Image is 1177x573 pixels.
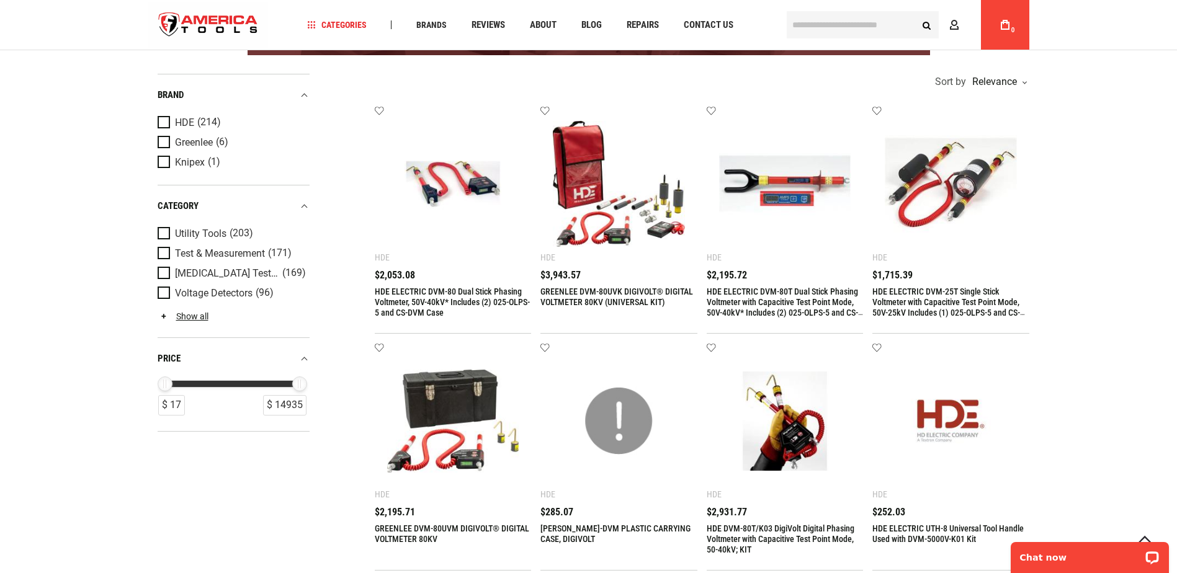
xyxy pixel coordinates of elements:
[707,286,863,328] a: HDE ELECTRIC DVM-80T Dual Stick Phasing Voltmeter with Capacitive Test Point Mode, 50V-40kV* Incl...
[524,17,562,33] a: About
[375,252,390,262] div: HDE
[540,489,555,499] div: HDE
[158,350,310,367] div: price
[158,156,307,169] a: Knipex (1)
[872,507,905,517] span: $252.03
[307,20,367,29] span: Categories
[411,17,452,33] a: Brands
[872,286,1025,328] a: HDE ELECTRIC DVM-25T Single Stick Voltmeter with Capacitive Test Point Mode, 50V-25kV Includes (1...
[621,17,665,33] a: Repairs
[158,116,307,130] a: HDE (214)
[416,20,447,29] span: Brands
[540,270,581,280] span: $3,943.57
[158,198,310,215] div: category
[375,507,415,517] span: $2,195.71
[197,117,221,128] span: (214)
[158,247,307,260] a: Test & Measurement (171)
[1003,534,1177,573] iframe: LiveChat chat widget
[466,17,511,33] a: Reviews
[707,252,722,262] div: HDE
[581,20,602,30] span: Blog
[175,248,265,259] span: Test & Measurement
[872,489,887,499] div: HDE
[375,489,390,499] div: HDE
[175,157,205,168] span: Knipex
[375,286,530,318] a: HDE ELECTRIC DVM-80 Dual Stick Phasing Voltmeter, 50V-40kV* Includes (2) 025-OLPS-5 and CS-DVM Case
[627,20,659,30] span: Repairs
[472,20,505,30] span: Reviews
[719,355,851,487] img: HDE DVM-80T/K03 DigiVolt Digital Phasing Voltmeter with Capacitive Test Point Mode, 50-40kV; KIT
[375,523,529,544] a: GREENLEE DVM-80UVM DIGIVOLT® DIGITAL VOLTMETER 80KV
[175,288,253,299] span: Voltage Detectors
[208,157,220,167] span: (1)
[530,20,557,30] span: About
[885,118,1017,250] img: HDE ELECTRIC DVM-25T Single Stick Voltmeter with Capacitive Test Point Mode, 50V-25kV Includes (1...
[969,77,1026,87] div: Relevance
[540,286,693,307] a: GREENLEE DVM-80UVK DIGIVOLT® DIGITAL VOLTMETER 80KV (UNIVERSAL KIT)
[158,286,307,300] a: Voltage Detectors (96)
[256,288,274,298] span: (96)
[148,2,269,48] a: store logo
[540,252,555,262] div: HDE
[158,311,208,321] a: Show all
[175,228,226,239] span: Utility Tools
[540,507,573,517] span: $285.07
[175,268,279,279] span: [MEDICAL_DATA] Test & Measurement
[387,118,519,250] img: HDE ELECTRIC DVM-80 Dual Stick Phasing Voltmeter, 50V-40kV* Includes (2) 025-OLPS-5 and CS-DVM Case
[678,17,739,33] a: Contact Us
[216,137,228,148] span: (6)
[684,20,733,30] span: Contact Us
[302,17,372,33] a: Categories
[707,507,747,517] span: $2,931.77
[719,118,851,250] img: HDE ELECTRIC DVM-80T Dual Stick Phasing Voltmeter with Capacitive Test Point Mode, 50V-40kV* Incl...
[158,267,307,280] a: [MEDICAL_DATA] Test & Measurement (169)
[576,17,607,33] a: Blog
[175,117,194,128] span: HDE
[707,489,722,499] div: HDE
[872,523,1024,544] a: HDE ELECTRIC UTH-8 Universal Tool Handle Used with DVM-5000V-K01 Kit
[872,270,913,280] span: $1,715.39
[158,227,307,241] a: Utility Tools (203)
[158,74,310,432] div: Product Filters
[553,355,685,487] img: GREENLEE CS-DVM PLASTIC CARRYING CASE, DIGIVOLT
[1011,27,1015,33] span: 0
[375,270,415,280] span: $2,053.08
[268,248,292,259] span: (171)
[158,87,310,104] div: Brand
[885,355,1017,487] img: HDE ELECTRIC UTH-8 Universal Tool Handle Used with DVM-5000V-K01 Kit
[230,228,253,239] span: (203)
[158,136,307,149] a: Greenlee (6)
[935,77,966,87] span: Sort by
[387,355,519,487] img: GREENLEE DVM-80UVM DIGIVOLT® DIGITAL VOLTMETER 80KV
[707,270,747,280] span: $2,195.72
[915,13,939,37] button: Search
[175,137,213,148] span: Greenlee
[282,268,306,278] span: (169)
[553,118,685,250] img: GREENLEE DVM-80UVK DIGIVOLT® DIGITAL VOLTMETER 80KV (UNIVERSAL KIT)
[263,395,307,415] div: $ 14935
[148,2,269,48] img: America Tools
[707,523,854,554] a: HDE DVM-80T/K03 DigiVolt Digital Phasing Voltmeter with Capacitive Test Point Mode, 50-40kV; KIT
[872,252,887,262] div: HDE
[540,523,691,544] a: [PERSON_NAME]-DVM PLASTIC CARRYING CASE, DIGIVOLT
[158,395,185,415] div: $ 17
